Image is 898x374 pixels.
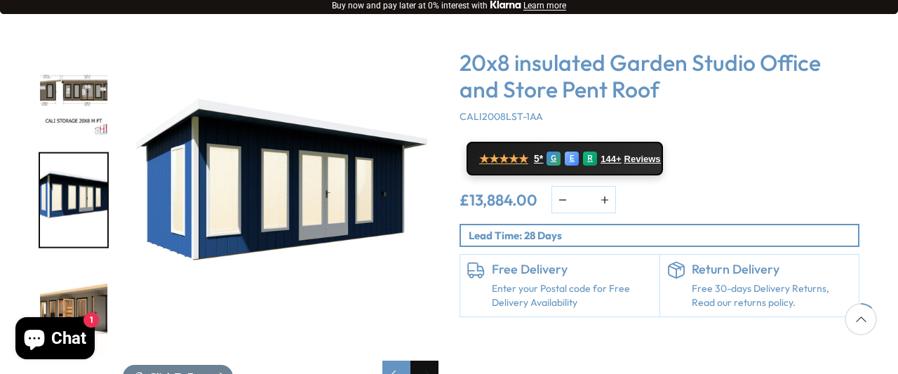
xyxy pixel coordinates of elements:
[467,142,663,175] a: ★★★★★ 5* G E R 144+ Reviews
[469,228,858,243] p: Lead Time: 28 Days
[492,282,652,309] a: Enter your Postal code for Free Delivery Availability
[601,154,621,165] span: 144+
[460,192,537,208] ins: £13,884.00
[123,42,438,358] img: 20x8 insulated Garden Studio Office and Store Pent Roof - Best Shed
[492,262,652,277] h6: Free Delivery
[40,263,107,356] img: CaliStorageRHajar20x8_66818d95-267a-45d9-9a4f-63d5b742aedc_200x200.jpg
[583,152,597,166] div: R
[40,154,107,247] img: 20X8STORAGECALIPENTBLUEWHITELH_cbf6cd64-aed5-48b7-9100-c946fbe4badd_200x200.jpg
[479,152,528,166] span: ★★★★★
[40,44,107,137] img: CaliStorage20x8MFT_9c9180db-1c3a-418e-b799-ba8fc506d139_200x200.jpg
[39,42,109,138] div: 6 / 8
[624,154,661,165] span: Reviews
[565,152,579,166] div: E
[460,110,543,123] span: CALI2008LST-1AA
[460,49,859,103] h3: 20x8 insulated Garden Studio Office and Store Pent Roof
[39,152,109,248] div: 7 / 8
[11,317,99,363] inbox-online-store-chat: Shopify online store chat
[547,152,561,166] div: G
[39,262,109,358] div: 8 / 8
[692,282,852,309] p: Free 30-days Delivery Returns, Read our returns policy.
[692,262,852,277] h6: Return Delivery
